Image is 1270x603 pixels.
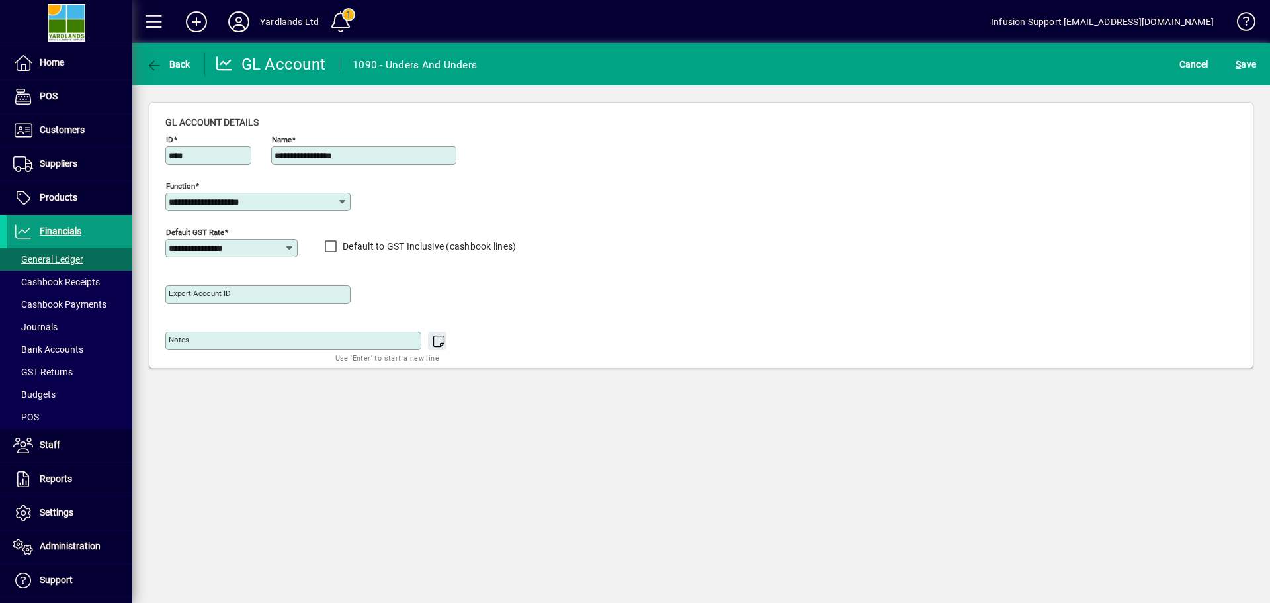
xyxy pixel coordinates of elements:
button: Add [175,10,218,34]
span: Budgets [13,389,56,400]
span: Financials [40,226,81,236]
a: Knowledge Base [1227,3,1253,46]
span: GL account details [165,117,259,128]
span: Products [40,192,77,203]
button: Back [143,52,194,76]
span: ave [1236,54,1256,75]
span: POS [40,91,58,101]
mat-hint: Use 'Enter' to start a new line [335,350,439,365]
a: POS [7,406,132,428]
label: Default to GST Inclusive (cashbook lines) [340,240,516,253]
div: Infusion Support [EMAIL_ADDRESS][DOMAIN_NAME] [991,11,1214,32]
span: Customers [40,124,85,135]
div: 1090 - Unders And Unders [353,54,477,75]
app-page-header-button: Back [132,52,205,76]
a: Products [7,181,132,214]
a: Staff [7,429,132,462]
a: Journals [7,316,132,338]
div: GL Account [215,54,326,75]
span: GST Returns [13,367,73,377]
button: Save [1232,52,1259,76]
a: Bank Accounts [7,338,132,361]
mat-label: Notes [169,335,189,344]
a: POS [7,80,132,113]
span: Journals [13,322,58,332]
span: Staff [40,440,60,450]
mat-label: Name [272,135,292,144]
span: General Ledger [13,254,83,265]
a: Suppliers [7,148,132,181]
span: Cashbook Receipts [13,277,100,287]
a: Customers [7,114,132,147]
button: Profile [218,10,260,34]
span: Cancel [1179,54,1208,75]
a: GST Returns [7,361,132,383]
mat-label: Default GST rate [166,228,224,237]
a: Reports [7,463,132,496]
span: Back [146,59,190,70]
a: Cashbook Receipts [7,271,132,293]
mat-label: Function [166,181,195,191]
a: Settings [7,496,132,530]
span: S [1236,59,1241,70]
a: Support [7,564,132,597]
a: Budgets [7,383,132,406]
mat-label: ID [166,135,173,144]
span: Support [40,575,73,585]
div: Yardlands Ltd [260,11,319,32]
button: Cancel [1176,52,1212,76]
span: Bank Accounts [13,344,83,355]
a: Cashbook Payments [7,293,132,316]
span: Administration [40,541,101,551]
span: Settings [40,507,73,518]
a: Administration [7,530,132,563]
span: Suppliers [40,158,77,169]
span: Cashbook Payments [13,299,106,310]
span: Home [40,57,64,68]
mat-label: Export account ID [169,289,231,298]
span: POS [13,412,39,422]
a: General Ledger [7,248,132,271]
a: Home [7,46,132,79]
span: Reports [40,473,72,484]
